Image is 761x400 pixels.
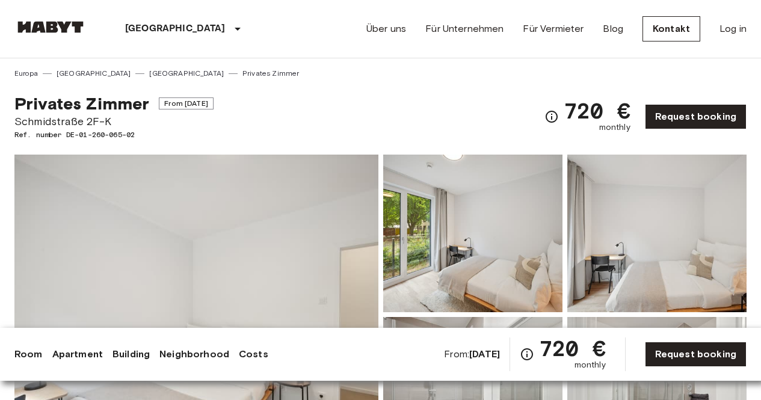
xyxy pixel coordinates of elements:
[599,122,630,134] span: monthly
[149,68,224,79] a: [GEOGRAPHIC_DATA]
[159,347,229,362] a: Neighborhood
[125,22,226,36] p: [GEOGRAPHIC_DATA]
[564,100,630,122] span: 720 €
[603,22,623,36] a: Blog
[520,347,534,362] svg: Check cost overview for full price breakdown. Please note that discounts apply to new joiners onl...
[642,16,700,42] a: Kontakt
[242,68,299,79] a: Privates Zimmer
[239,347,268,362] a: Costs
[14,347,43,362] a: Room
[14,93,149,114] span: Privates Zimmer
[575,359,606,371] span: monthly
[383,155,562,312] img: Picture of unit DE-01-260-065-02
[112,347,150,362] a: Building
[14,21,87,33] img: Habyt
[14,114,214,129] span: Schmidstraße 2F-K
[645,342,747,367] a: Request booking
[14,68,38,79] a: Europa
[544,109,559,124] svg: Check cost overview for full price breakdown. Please note that discounts apply to new joiners onl...
[159,97,214,109] span: From [DATE]
[719,22,747,36] a: Log in
[57,68,131,79] a: [GEOGRAPHIC_DATA]
[539,337,606,359] span: 720 €
[523,22,584,36] a: Für Vermieter
[469,348,500,360] b: [DATE]
[425,22,504,36] a: Für Unternehmen
[567,155,747,312] img: Picture of unit DE-01-260-065-02
[444,348,500,361] span: From:
[14,129,214,140] span: Ref. number DE-01-260-065-02
[645,104,747,129] a: Request booking
[52,347,103,362] a: Apartment
[366,22,406,36] a: Über uns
